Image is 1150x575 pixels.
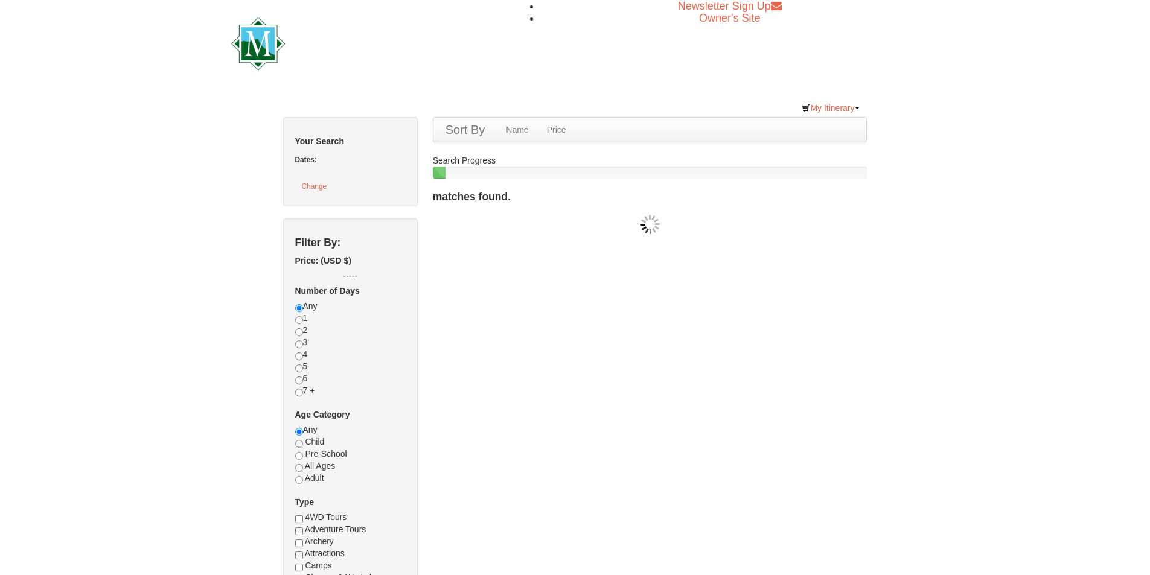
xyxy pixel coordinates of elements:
span: 4WD Tours [305,512,347,522]
div: Any [295,424,406,496]
strong: Price: (USD $) [295,256,351,265]
h5: Your Search [295,135,406,147]
strong: Age Category [295,410,350,419]
h4: matches found. [433,191,867,203]
span: All Ages [305,461,336,471]
span: Camps [305,561,331,570]
span: Pre-School [305,449,347,459]
strong: Dates: [295,156,317,164]
a: Owner's Site [699,12,760,24]
img: wait gif [640,215,660,234]
span: Attractions [305,548,345,558]
span: Adult [305,473,324,483]
strong: Number of Days [295,286,360,296]
label: - [295,270,406,282]
a: Name [497,118,537,142]
img: Massanutten Resort Logo [231,17,508,70]
div: Search Progress [433,154,867,179]
a: Massanutten Resort [231,28,508,56]
strong: Type [295,497,315,507]
a: Price [538,118,575,142]
span: Archery [305,536,334,546]
span: Adventure Tours [305,524,366,534]
a: My Itinerary [794,99,867,117]
button: Change [295,179,334,194]
span: -- [352,271,357,281]
span: -- [343,271,349,281]
a: Sort By [433,118,497,142]
span: Child [305,437,324,446]
h4: Filter By: [295,237,406,249]
div: Any 1 2 3 4 5 6 7 + [295,300,406,408]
